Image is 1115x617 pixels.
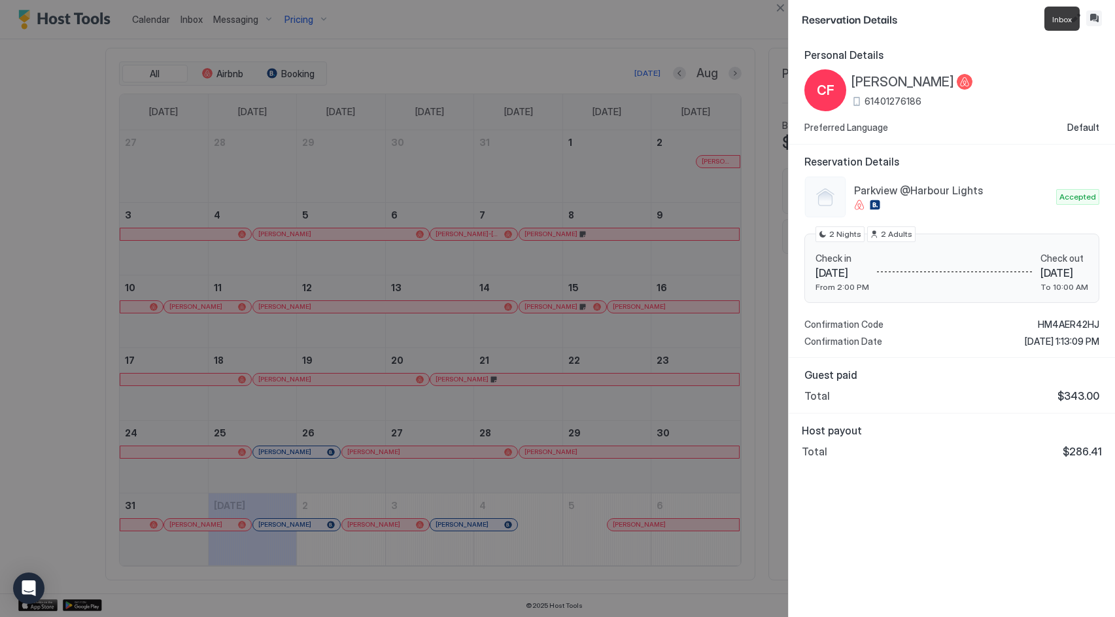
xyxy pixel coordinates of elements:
[829,228,861,240] span: 2 Nights
[815,282,869,292] span: From 2:00 PM
[1063,445,1102,458] span: $286.41
[802,445,827,458] span: Total
[802,10,1065,27] span: Reservation Details
[804,48,1099,62] span: Personal Details
[851,74,954,90] span: [PERSON_NAME]
[13,573,44,604] div: Open Intercom Messenger
[1040,282,1088,292] span: To 10:00 AM
[865,96,921,107] span: 61401276186
[804,319,883,330] span: Confirmation Code
[1052,14,1072,24] span: Inbox
[1086,10,1102,26] button: Inbox
[802,424,1102,437] span: Host payout
[1067,122,1099,133] span: Default
[804,389,830,402] span: Total
[1040,266,1088,279] span: [DATE]
[804,155,1099,168] span: Reservation Details
[815,266,869,279] span: [DATE]
[1025,336,1099,347] span: [DATE] 1:13:09 PM
[804,368,1099,381] span: Guest paid
[854,184,1051,197] span: Parkview @Harbour Lights
[1057,389,1099,402] span: $343.00
[804,122,888,133] span: Preferred Language
[817,80,834,100] span: CF
[1059,191,1096,203] span: Accepted
[1038,319,1099,330] span: HM4AER42HJ
[881,228,912,240] span: 2 Adults
[1040,253,1088,264] span: Check out
[815,253,869,264] span: Check in
[804,336,882,347] span: Confirmation Date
